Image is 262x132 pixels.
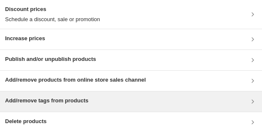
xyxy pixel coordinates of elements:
[5,96,88,105] h3: Add/remove tags from products
[5,117,46,126] h3: Delete products
[5,15,100,24] p: Schedule a discount, sale or promotion
[5,5,100,14] h3: Discount prices
[5,76,146,84] h3: Add/remove products from online store sales channel
[5,55,96,63] h3: Publish and/or unpublish products
[5,34,45,43] h3: Increase prices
